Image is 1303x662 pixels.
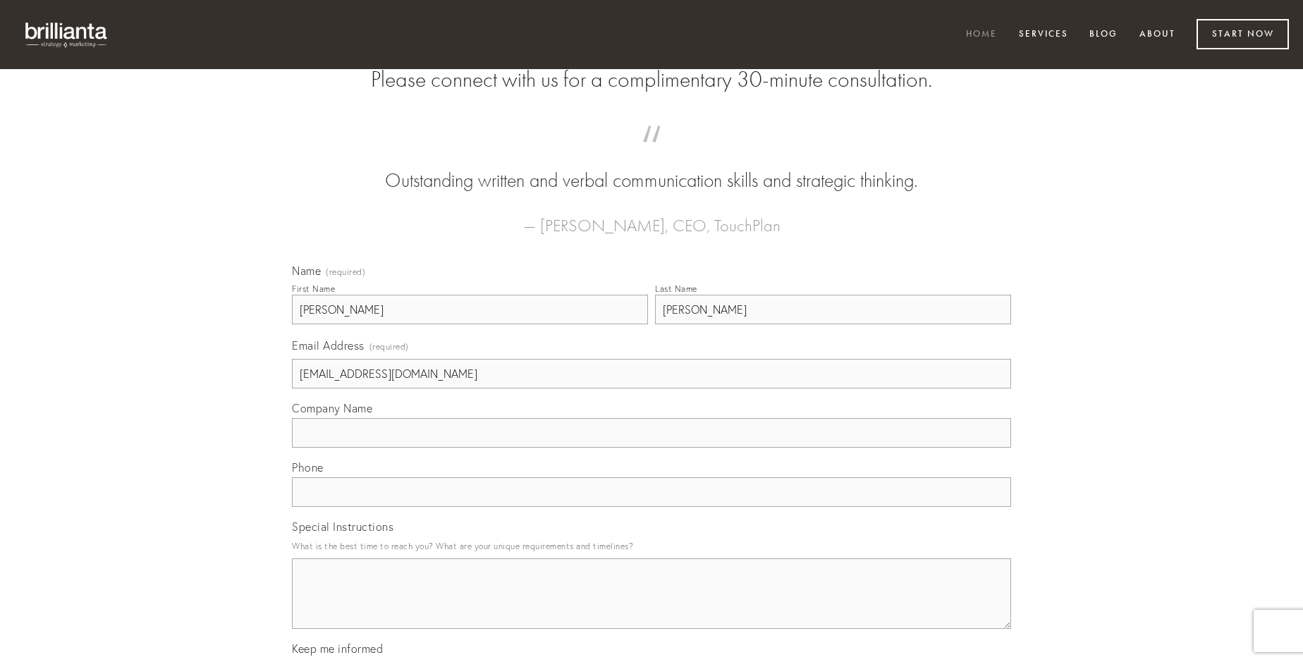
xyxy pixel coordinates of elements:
[292,338,365,353] span: Email Address
[326,268,365,276] span: (required)
[369,337,409,356] span: (required)
[292,66,1011,93] h2: Please connect with us for a complimentary 30-minute consultation.
[655,283,697,294] div: Last Name
[292,537,1011,556] p: What is the best time to reach you? What are your unique requirements and timelines?
[1197,19,1289,49] a: Start Now
[1010,23,1077,47] a: Services
[292,264,321,278] span: Name
[292,283,335,294] div: First Name
[314,140,989,195] blockquote: Outstanding written and verbal communication skills and strategic thinking.
[292,401,372,415] span: Company Name
[292,460,324,474] span: Phone
[957,23,1006,47] a: Home
[1130,23,1185,47] a: About
[1080,23,1127,47] a: Blog
[314,195,989,240] figcaption: — [PERSON_NAME], CEO, TouchPlan
[292,520,393,534] span: Special Instructions
[314,140,989,167] span: “
[292,642,383,656] span: Keep me informed
[14,14,120,55] img: brillianta - research, strategy, marketing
